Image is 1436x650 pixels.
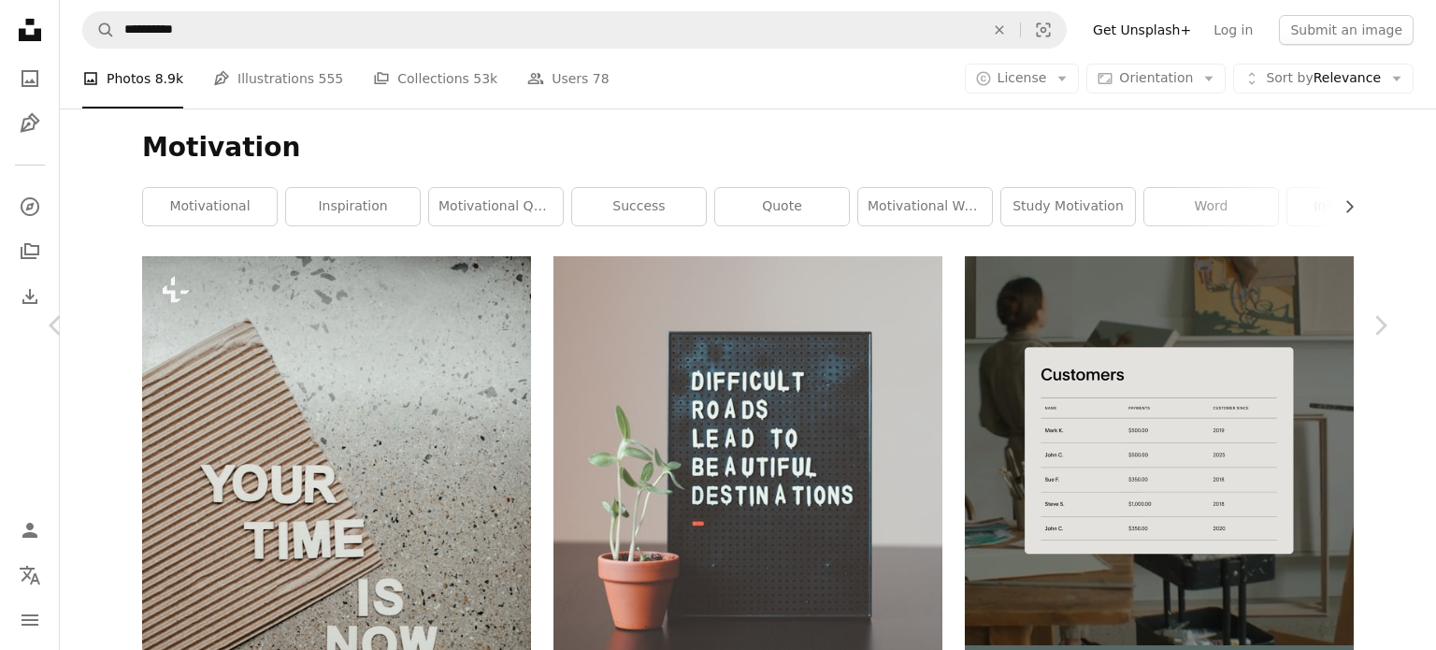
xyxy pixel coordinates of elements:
[1332,188,1354,225] button: scroll list to the right
[11,233,49,270] a: Collections
[1119,70,1193,85] span: Orientation
[1001,188,1135,225] a: study motivation
[1202,15,1264,45] a: Log in
[11,60,49,97] a: Photos
[11,105,49,142] a: Illustrations
[473,68,497,89] span: 53k
[1086,64,1226,94] button: Orientation
[998,70,1047,85] span: License
[143,188,277,225] a: motivational
[213,49,343,108] a: Illustrations 555
[858,188,992,225] a: motivational wallpapers
[527,49,610,108] a: Users 78
[11,556,49,594] button: Language
[1279,15,1414,45] button: Submit an image
[1324,236,1436,415] a: Next
[1144,188,1278,225] a: word
[1021,12,1066,48] button: Visual search
[1233,64,1414,94] button: Sort byRelevance
[142,131,1354,165] h1: Motivation
[965,64,1080,94] button: License
[715,188,849,225] a: quote
[553,484,942,501] a: difficult roads lead to beautiful destinations desk decor
[1082,15,1202,45] a: Get Unsplash+
[1266,70,1313,85] span: Sort by
[11,512,49,549] a: Log in / Sign up
[82,11,1067,49] form: Find visuals sitewide
[286,188,420,225] a: inspiration
[593,68,610,89] span: 78
[11,188,49,225] a: Explore
[572,188,706,225] a: success
[319,68,344,89] span: 555
[979,12,1020,48] button: Clear
[1266,69,1381,88] span: Relevance
[83,12,115,48] button: Search Unsplash
[965,256,1354,645] img: file-1747939376688-baf9a4a454ffimage
[142,539,531,556] a: a piece of cardboard with the words your time is now written on it
[429,188,563,225] a: motivational quotes
[1287,188,1421,225] a: inspirational
[373,49,497,108] a: Collections 53k
[11,601,49,639] button: Menu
